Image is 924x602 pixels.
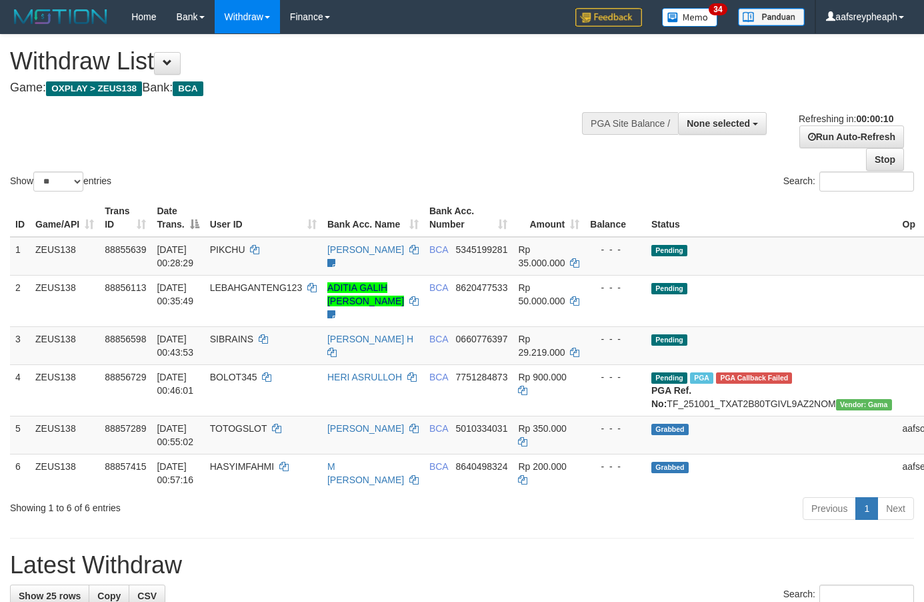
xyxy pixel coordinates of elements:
[429,423,448,434] span: BCA
[210,461,274,472] span: HASYIMFAHMI
[429,282,448,293] span: BCA
[662,8,718,27] img: Button%20Memo.svg
[157,334,193,358] span: [DATE] 00:43:53
[105,423,146,434] span: 88857289
[157,423,193,447] span: [DATE] 00:55:02
[30,237,99,276] td: ZEUS138
[590,370,641,384] div: - - -
[99,199,151,237] th: Trans ID: activate to sort column ascending
[716,372,792,384] span: PGA Error
[105,372,146,382] span: 88856729
[10,7,111,27] img: MOTION_logo.png
[10,275,30,326] td: 2
[651,424,689,435] span: Grabbed
[424,199,513,237] th: Bank Acc. Number: activate to sort column ascending
[157,244,193,268] span: [DATE] 00:28:29
[590,460,641,473] div: - - -
[518,282,565,306] span: Rp 50.000.000
[322,199,424,237] th: Bank Acc. Name: activate to sort column ascending
[210,244,245,255] span: PIKCHU
[590,422,641,435] div: - - -
[456,372,508,382] span: Copy 7751284873 to clipboard
[327,282,404,306] a: ADITIA GALIH [PERSON_NAME]
[10,172,111,192] label: Show entries
[429,244,448,255] span: BCA
[10,552,914,579] h1: Latest Withdraw
[10,199,30,237] th: ID
[429,372,448,382] span: BCA
[10,237,30,276] td: 1
[651,283,687,294] span: Pending
[151,199,204,237] th: Date Trans.: activate to sort column descending
[10,416,30,454] td: 5
[819,172,914,192] input: Search:
[157,372,193,396] span: [DATE] 00:46:01
[30,416,99,454] td: ZEUS138
[327,244,404,255] a: [PERSON_NAME]
[582,112,678,135] div: PGA Site Balance /
[456,282,508,293] span: Copy 8620477533 to clipboard
[46,81,142,96] span: OXPLAY > ZEUS138
[803,497,856,520] a: Previous
[585,199,646,237] th: Balance
[651,385,691,409] b: PGA Ref. No:
[210,334,253,344] span: SIBRAINS
[518,423,566,434] span: Rp 350.000
[799,113,893,124] span: Refreshing in:
[157,282,193,306] span: [DATE] 00:35:49
[456,334,508,344] span: Copy 0660776397 to clipboard
[210,372,257,382] span: BOLOT345
[10,326,30,364] td: 3
[456,423,508,434] span: Copy 5010334031 to clipboard
[205,199,322,237] th: User ID: activate to sort column ascending
[836,399,892,410] span: Vendor URL: https://trx31.1velocity.biz
[709,3,727,15] span: 34
[590,243,641,256] div: - - -
[327,423,404,434] a: [PERSON_NAME]
[646,364,897,416] td: TF_251001_TXAT2B80TGIVL9AZ2NOM
[646,199,897,237] th: Status
[97,591,121,601] span: Copy
[799,125,904,148] a: Run Auto-Refresh
[456,244,508,255] span: Copy 5345199281 to clipboard
[10,454,30,492] td: 6
[210,282,303,293] span: LEBAHGANTENG123
[429,461,448,472] span: BCA
[33,172,83,192] select: Showentries
[687,118,750,129] span: None selected
[30,326,99,364] td: ZEUS138
[327,372,402,382] a: HERI ASRULLOH
[651,245,687,256] span: Pending
[456,461,508,472] span: Copy 8640498324 to clipboard
[866,148,904,171] a: Stop
[575,8,642,27] img: Feedback.jpg
[856,113,893,124] strong: 00:00:10
[518,461,566,472] span: Rp 200.000
[518,372,566,382] span: Rp 900.000
[10,48,603,75] h1: Withdraw List
[105,282,146,293] span: 88856113
[327,334,413,344] a: [PERSON_NAME] H
[30,199,99,237] th: Game/API: activate to sort column ascending
[590,332,641,346] div: - - -
[783,172,914,192] label: Search:
[210,423,267,434] span: TOTOGSLOT
[651,334,687,346] span: Pending
[10,81,603,95] h4: Game: Bank:
[651,462,689,473] span: Grabbed
[678,112,767,135] button: None selected
[10,364,30,416] td: 4
[105,461,146,472] span: 88857415
[518,244,565,268] span: Rp 35.000.000
[157,461,193,485] span: [DATE] 00:57:16
[137,591,157,601] span: CSV
[429,334,448,344] span: BCA
[877,497,914,520] a: Next
[30,364,99,416] td: ZEUS138
[105,244,146,255] span: 88855639
[690,372,713,384] span: Marked by aaftanly
[590,281,641,294] div: - - -
[855,497,878,520] a: 1
[173,81,203,96] span: BCA
[105,334,146,344] span: 88856598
